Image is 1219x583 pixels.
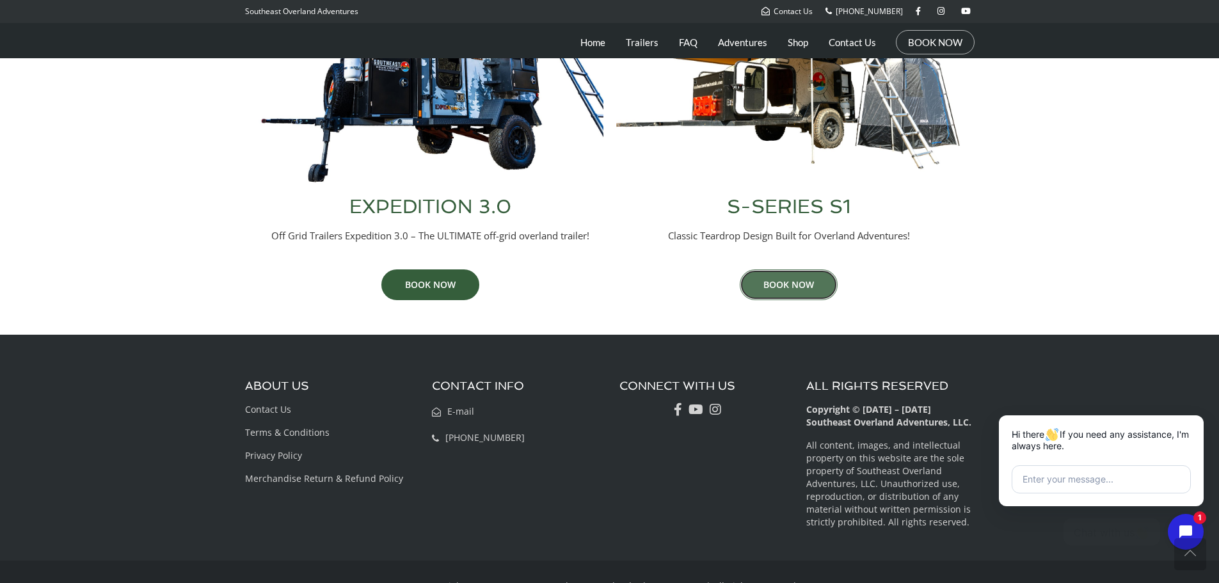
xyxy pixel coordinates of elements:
[908,36,962,49] a: BOOK NOW
[245,379,413,392] h3: ABOUT US
[245,449,302,461] a: Privacy Policy
[432,379,600,392] h3: CONTACT INFO
[718,26,767,58] a: Adventures
[616,229,962,243] p: Classic Teardrop Design Built for Overland Adventures!
[806,439,975,529] p: All content, images, and intellectual property on this website are the sole property of Southeast...
[245,426,330,438] a: Terms & Conditions
[445,431,525,443] span: [PHONE_NUMBER]
[580,26,605,58] a: Home
[432,405,474,417] a: E-mail
[245,403,291,415] a: Contact Us
[619,379,788,392] h3: CONNECT WITH US
[626,26,658,58] a: Trailers
[806,379,975,392] h3: ALL RIGHTS RESERVED
[432,431,525,443] a: [PHONE_NUMBER]
[245,472,403,484] a: Merchandise Return & Refund Policy
[616,197,962,216] h3: S-SERIES S1
[447,405,474,417] span: E-mail
[774,6,813,17] span: Contact Us
[825,6,903,17] a: [PHONE_NUMBER]
[740,269,838,300] a: BOOK NOW
[788,26,808,58] a: Shop
[258,197,603,216] h3: EXPEDITION 3.0
[761,6,813,17] a: Contact Us
[258,229,603,243] p: Off Grid Trailers Expedition 3.0 – The ULTIMATE off-grid overland trailer!
[829,26,876,58] a: Contact Us
[381,269,479,300] a: BOOK NOW
[679,26,697,58] a: FAQ
[836,6,903,17] span: [PHONE_NUMBER]
[806,403,971,428] b: Copyright © [DATE] – [DATE] Southeast Overland Adventures, LLC.
[245,3,358,20] p: Southeast Overland Adventures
